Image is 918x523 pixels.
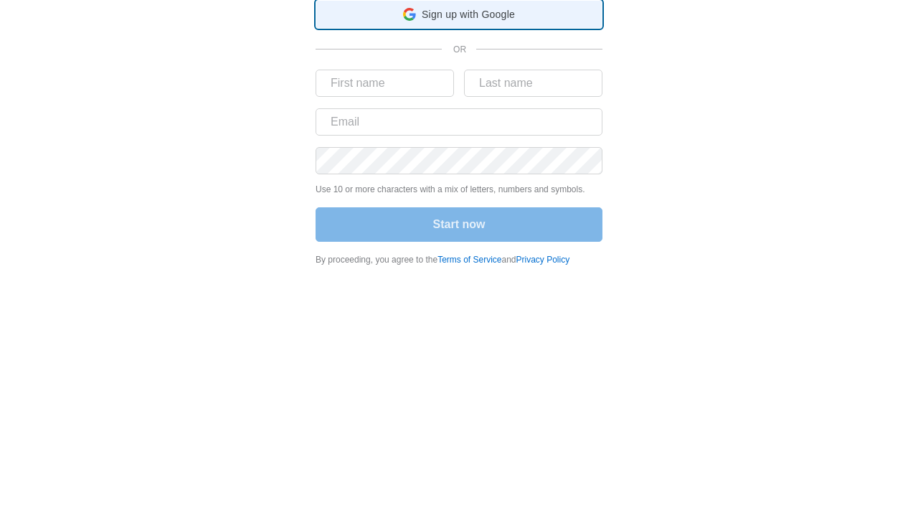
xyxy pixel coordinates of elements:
input: Email [316,108,602,136]
input: Last name [464,70,602,97]
span: Sign up with Google [422,7,515,22]
input: First name [316,70,454,97]
a: Privacy Policy [516,255,570,265]
p: OR [453,43,459,56]
a: Terms of Service [437,255,501,265]
div: By proceeding, you agree to the and [316,253,602,266]
p: Use 10 or more characters with a mix of letters, numbers and symbols. [316,183,602,196]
